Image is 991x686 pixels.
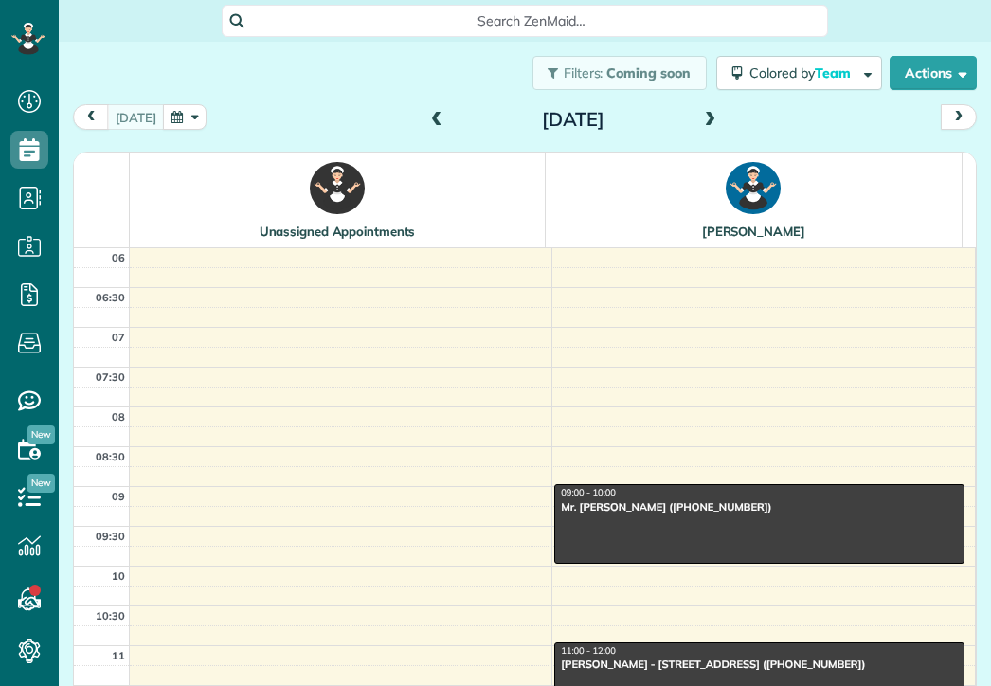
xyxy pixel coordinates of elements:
button: [DATE] [107,104,165,130]
span: 08:30 [96,450,125,463]
span: 09:30 [96,530,125,543]
span: Coming soon [606,64,692,81]
span: 10 [112,569,125,583]
span: 07 [112,331,125,344]
div: [PERSON_NAME] - [STREET_ADDRESS] ([PHONE_NUMBER]) [560,658,959,671]
span: New [27,474,55,493]
th: Unassigned Appointments [130,153,546,247]
th: [PERSON_NAME] [546,153,962,247]
span: 10:30 [96,609,125,623]
h2: [DATE] [455,109,692,130]
button: Colored byTeam [716,56,882,90]
div: Mr. [PERSON_NAME] ([PHONE_NUMBER]) [560,500,959,514]
span: 08 [112,410,125,424]
img: CM [726,162,781,214]
span: Colored by [749,64,857,81]
span: Filters: [564,64,604,81]
button: Actions [890,56,977,90]
button: prev [73,104,109,130]
button: next [941,104,977,130]
span: 09 [112,490,125,503]
span: 07:30 [96,370,125,384]
span: Team [815,64,854,81]
span: 11 [112,649,125,662]
img: ! [310,162,365,214]
span: 11:00 - 12:00 [561,646,616,657]
span: 06:30 [96,291,125,304]
span: 09:00 - 10:00 [561,488,616,498]
span: 06 [112,251,125,264]
span: New [27,425,55,444]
